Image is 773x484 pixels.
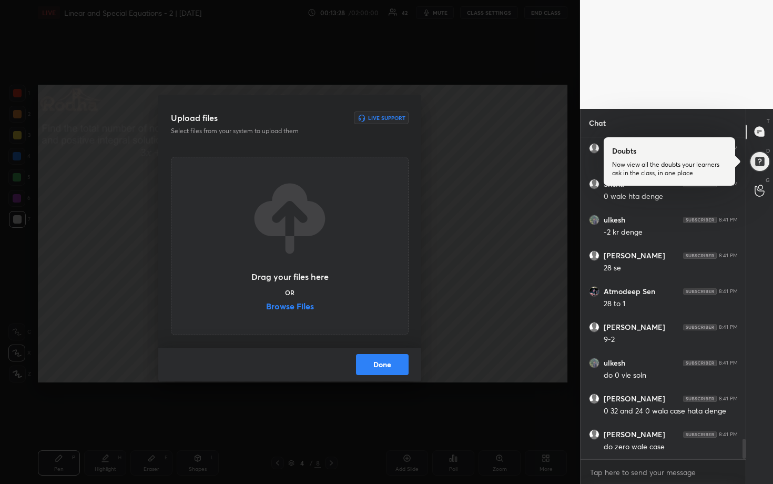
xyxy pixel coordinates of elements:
div: 8:41 PM [719,253,738,259]
h6: ulkesh [604,215,625,225]
div: do zero wale case [604,442,738,452]
div: 0 32 and 24 0 wala case hata denge [604,406,738,417]
div: 8:41 PM [719,431,738,438]
img: 4P8fHbbgJtejmAAAAAElFTkSuQmCC [683,431,717,438]
img: thumbnail.jpg [589,215,599,225]
div: 0 0 wala case hata denge [604,156,738,166]
img: 4P8fHbbgJtejmAAAAAElFTkSuQmCC [683,360,717,366]
p: Select files from your system to upload them [171,126,341,136]
img: default.png [589,322,599,332]
div: 8:41 PM [719,324,738,330]
img: default.png [589,179,599,189]
div: 8:41 PM [719,217,738,223]
img: 4P8fHbbgJtejmAAAAAElFTkSuQmCC [683,396,717,402]
img: default.png [589,394,599,404]
div: 8:41 PM [719,360,738,366]
div: -2 kr denge [604,227,738,238]
img: default.png [589,251,599,260]
h6: [PERSON_NAME] [604,251,665,260]
img: thumbnail.jpg [589,358,599,368]
img: 4P8fHbbgJtejmAAAAAElFTkSuQmCC [683,288,717,295]
p: D [766,147,770,155]
h6: [PERSON_NAME] [604,430,665,439]
h6: [PERSON_NAME] [604,322,665,332]
div: 8:41 PM [719,396,738,402]
h6: ulkesh [604,358,625,368]
img: 4P8fHbbgJtejmAAAAAElFTkSuQmCC [683,181,717,187]
img: default.png [589,144,599,153]
div: 8:41 PM [719,145,738,152]
div: do 0 vle soln [604,370,738,381]
h5: OR [285,289,294,296]
div: grid [581,137,746,459]
h6: Live Support [368,115,405,120]
h6: Srishti [604,179,625,189]
div: 28 to 1 [604,299,738,309]
div: 9-2 [604,335,738,345]
button: Done [356,354,409,375]
h3: Drag your files here [251,273,329,281]
h6: Atmodeep Sen [604,287,655,296]
img: 4P8fHbbgJtejmAAAAAElFTkSuQmCC [683,217,717,223]
img: 4P8fHbbgJtejmAAAAAElFTkSuQmCC [683,324,717,330]
img: default.png [589,430,599,439]
p: T [767,117,770,125]
div: 28 se [604,263,738,274]
div: 0 wale hta denge [604,191,738,202]
p: Chat [581,109,614,137]
img: thumbnail.jpg [589,287,599,296]
p: G [766,176,770,184]
img: 4P8fHbbgJtejmAAAAAElFTkSuQmCC [683,253,717,259]
h6: [PERSON_NAME] [604,394,665,404]
h3: Upload files [171,112,218,124]
div: 8:41 PM [719,288,738,295]
div: 8:41 PM [719,181,738,187]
